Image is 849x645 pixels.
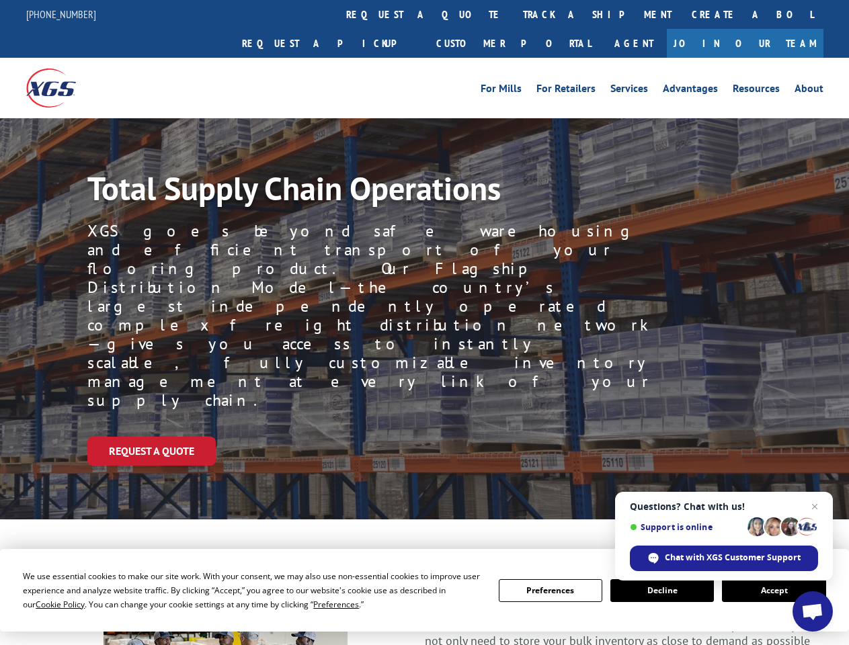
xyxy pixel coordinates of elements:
h1: Total Supply Chain Operations [87,172,632,211]
a: [PHONE_NUMBER] [26,7,96,21]
p: XGS goes beyond safe warehousing and efficient transport of your flooring product. Our Flagship D... [87,222,651,410]
a: About [795,83,823,98]
span: Questions? Chat with us! [630,501,818,512]
a: Services [610,83,648,98]
a: Join Our Team [667,29,823,58]
span: Preferences [313,599,359,610]
span: Cookie Policy [36,599,85,610]
a: Request a Quote [87,437,216,466]
a: For Mills [481,83,522,98]
a: Resources [733,83,780,98]
a: Advantages [663,83,718,98]
span: Support is online [630,522,743,532]
div: We use essential cookies to make our site work. With your consent, we may also use non-essential ... [23,569,482,611]
button: Decline [610,579,714,602]
a: Request a pickup [232,29,426,58]
span: Chat with XGS Customer Support [630,546,818,571]
button: Preferences [499,579,602,602]
a: Customer Portal [426,29,601,58]
a: Open chat [793,591,833,632]
span: Chat with XGS Customer Support [665,552,801,564]
button: Accept [722,579,825,602]
a: For Retailers [536,83,596,98]
a: Agent [601,29,667,58]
